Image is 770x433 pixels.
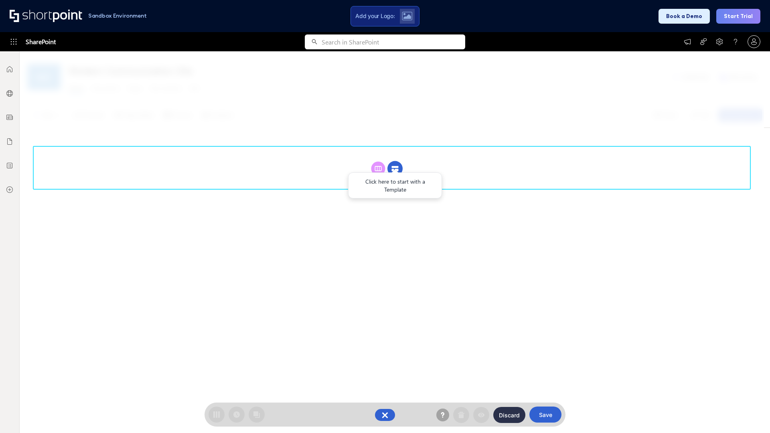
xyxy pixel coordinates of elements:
button: Discard [493,407,525,423]
img: Upload logo [402,12,412,20]
iframe: Chat Widget [730,395,770,433]
h1: Sandbox Environment [88,14,147,18]
span: SharePoint [26,32,56,51]
button: Start Trial [716,9,760,24]
span: Add your Logo: [355,12,395,20]
input: Search in SharePoint [322,34,465,49]
button: Book a Demo [659,9,710,24]
button: Save [529,407,561,423]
